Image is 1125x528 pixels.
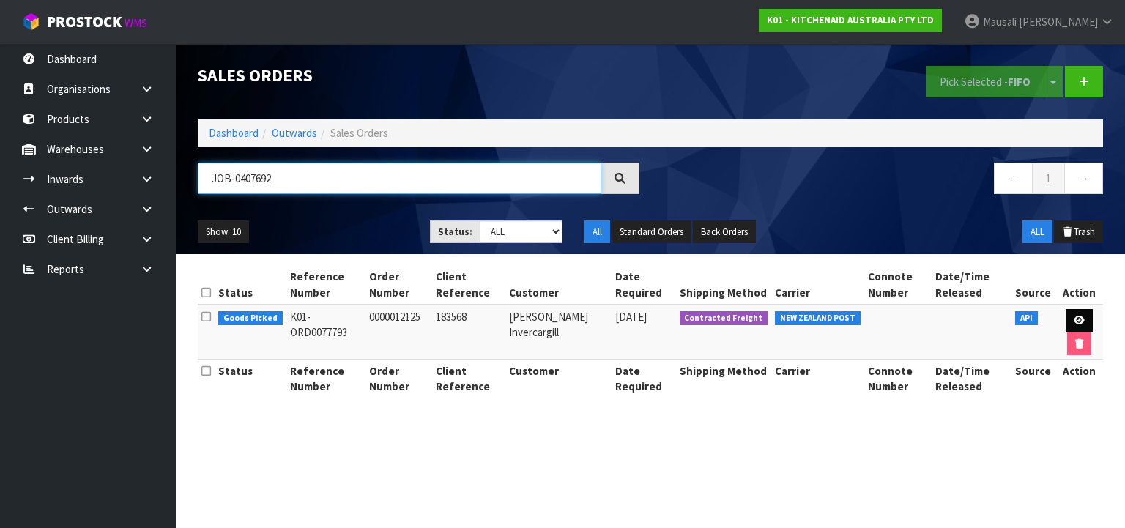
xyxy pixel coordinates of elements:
[1015,311,1038,326] span: API
[22,12,40,31] img: cube-alt.png
[1019,15,1098,29] span: [PERSON_NAME]
[432,305,506,360] td: 183568
[680,311,768,326] span: Contracted Freight
[286,265,365,305] th: Reference Number
[330,126,388,140] span: Sales Orders
[1054,220,1103,244] button: Trash
[209,126,259,140] a: Dashboard
[1055,265,1103,305] th: Action
[218,311,283,326] span: Goods Picked
[932,265,1011,305] th: Date/Time Released
[365,265,432,305] th: Order Number
[994,163,1033,194] a: ←
[272,126,317,140] a: Outwards
[1011,360,1055,398] th: Source
[432,360,506,398] th: Client Reference
[215,265,286,305] th: Status
[505,265,612,305] th: Customer
[864,360,932,398] th: Connote Number
[926,66,1044,97] button: Pick Selected -FIFO
[215,360,286,398] th: Status
[584,220,610,244] button: All
[771,360,864,398] th: Carrier
[767,14,934,26] strong: K01 - KITCHENAID AUSTRALIA PTY LTD
[286,305,365,360] td: K01-ORD0077793
[1011,265,1055,305] th: Source
[932,360,1011,398] th: Date/Time Released
[365,305,432,360] td: 0000012125
[612,265,676,305] th: Date Required
[771,265,864,305] th: Carrier
[775,311,861,326] span: NEW ZEALAND POST
[1064,163,1103,194] a: →
[1008,75,1031,89] strong: FIFO
[365,360,432,398] th: Order Number
[661,163,1103,198] nav: Page navigation
[1055,360,1103,398] th: Action
[1032,163,1065,194] a: 1
[676,265,772,305] th: Shipping Method
[198,163,601,194] input: Search sales orders
[505,360,612,398] th: Customer
[438,226,472,238] strong: Status:
[125,16,147,30] small: WMS
[612,220,691,244] button: Standard Orders
[198,66,639,85] h1: Sales Orders
[505,305,612,360] td: [PERSON_NAME] Invercargill
[286,360,365,398] th: Reference Number
[615,310,647,324] span: [DATE]
[864,265,932,305] th: Connote Number
[693,220,756,244] button: Back Orders
[47,12,122,31] span: ProStock
[432,265,506,305] th: Client Reference
[759,9,942,32] a: K01 - KITCHENAID AUSTRALIA PTY LTD
[198,220,249,244] button: Show: 10
[1022,220,1052,244] button: ALL
[983,15,1017,29] span: Mausali
[612,360,676,398] th: Date Required
[676,360,772,398] th: Shipping Method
